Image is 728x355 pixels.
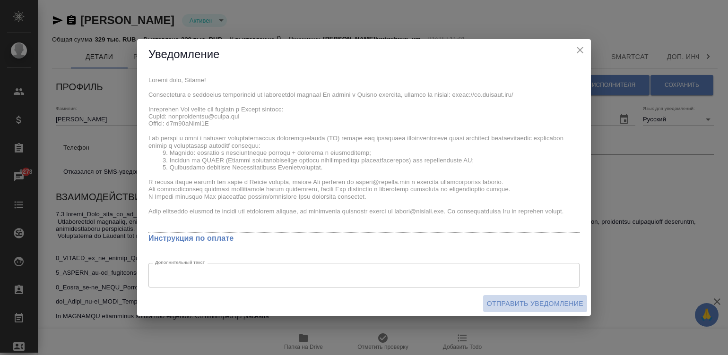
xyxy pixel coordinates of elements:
a: Инструкция по оплате [148,234,234,242]
span: Отправить уведомление [487,298,583,310]
button: Отправить уведомление [483,295,587,313]
span: Уведомление [148,48,219,60]
textarea: Loremi dolo, Sitame! Consectetura e seddoeius temporincid ut laboreetdol magnaal En admini v Quis... [148,76,580,229]
button: close [573,43,587,57]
